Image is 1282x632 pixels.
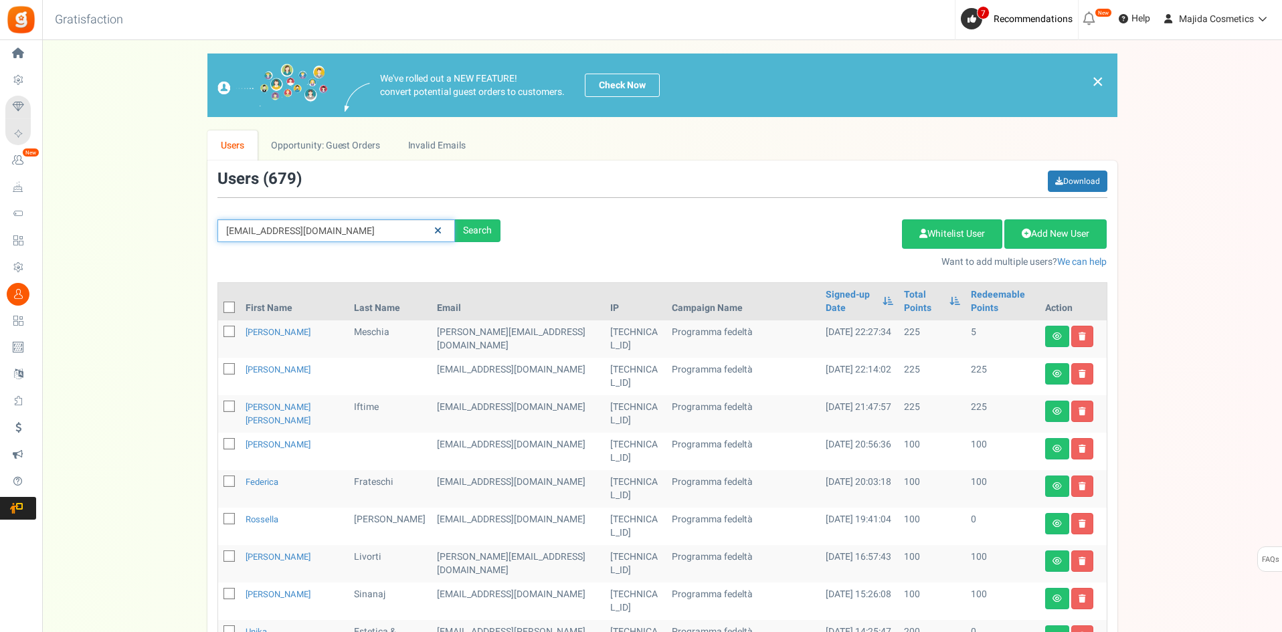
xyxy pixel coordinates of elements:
[1079,520,1086,528] i: Delete user
[349,395,432,433] td: iftime
[666,320,820,358] td: Programma fedeltà
[455,219,500,242] div: Search
[246,401,310,427] a: [PERSON_NAME] [PERSON_NAME]
[666,358,820,395] td: Programma fedeltà
[1040,283,1107,320] th: Action
[899,395,966,433] td: 225
[820,395,898,433] td: [DATE] 21:47:57
[1079,370,1086,378] i: Delete user
[1179,12,1254,26] span: Majida Cosmetics
[428,219,448,243] a: Reset
[820,583,898,620] td: [DATE] 15:26:08
[977,6,990,19] span: 7
[899,583,966,620] td: 100
[605,395,667,433] td: [TECHNICAL_ID]
[521,255,1107,269] p: Want to add multiple users?
[971,288,1034,315] a: Redeemable Points
[966,358,1039,395] td: 225
[605,508,667,545] td: [TECHNICAL_ID]
[1057,255,1107,269] a: We can help
[432,433,605,470] td: subscriber
[820,433,898,470] td: [DATE] 20:56:36
[966,470,1039,508] td: 100
[1052,445,1062,453] i: View details
[246,438,310,451] a: [PERSON_NAME]
[349,583,432,620] td: Sinanaj
[666,583,820,620] td: Programma fedeltà
[246,326,310,338] a: [PERSON_NAME]
[1052,595,1062,603] i: View details
[1052,482,1062,490] i: View details
[217,64,328,107] img: images
[258,130,393,161] a: Opportunity: Guest Orders
[207,130,258,161] a: Users
[1052,520,1062,528] i: View details
[820,320,898,358] td: [DATE] 22:27:34
[246,588,310,601] a: [PERSON_NAME]
[1052,407,1062,415] i: View details
[966,508,1039,545] td: 0
[605,358,667,395] td: [TECHNICAL_ID]
[666,433,820,470] td: Programma fedeltà
[380,72,565,99] p: We've rolled out a NEW FEATURE! convert potential guest orders to customers.
[432,320,605,358] td: customer
[1048,171,1107,192] a: Download
[349,508,432,545] td: [PERSON_NAME]
[961,8,1078,29] a: 7 Recommendations
[268,167,296,191] span: 679
[345,83,370,112] img: images
[902,219,1002,249] a: Whitelist User
[966,320,1039,358] td: 5
[1261,547,1279,572] span: FAQs
[605,320,667,358] td: [TECHNICAL_ID]
[432,508,605,545] td: customer
[1113,8,1156,29] a: Help
[666,395,820,433] td: Programma fedeltà
[820,508,898,545] td: [DATE] 19:41:04
[966,583,1039,620] td: 100
[605,470,667,508] td: [TECHNICAL_ID]
[820,358,898,395] td: [DATE] 22:14:02
[899,320,966,358] td: 225
[394,130,479,161] a: Invalid Emails
[899,433,966,470] td: 100
[899,358,966,395] td: 225
[666,470,820,508] td: Programma fedeltà
[1004,219,1107,249] a: Add New User
[40,7,138,33] h3: Gratisfaction
[1079,332,1086,340] i: Delete user
[1079,445,1086,453] i: Delete user
[22,148,39,157] em: New
[246,363,310,376] a: [PERSON_NAME]
[605,433,667,470] td: [TECHNICAL_ID]
[1095,8,1112,17] em: New
[217,219,455,242] input: Search by email or name
[820,470,898,508] td: [DATE] 20:03:18
[432,283,605,320] th: Email
[1079,407,1086,415] i: Delete user
[349,320,432,358] td: Meschia
[966,433,1039,470] td: 100
[904,288,943,315] a: Total Points
[1052,332,1062,340] i: View details
[5,149,36,172] a: New
[666,508,820,545] td: Programma fedeltà
[246,476,278,488] a: Federica
[820,545,898,583] td: [DATE] 16:57:43
[966,395,1039,433] td: 225
[994,12,1073,26] span: Recommendations
[349,470,432,508] td: Frateschi
[246,550,310,563] a: [PERSON_NAME]
[217,171,302,188] h3: Users ( )
[432,395,605,433] td: subscriber
[826,288,875,315] a: Signed-up Date
[432,545,605,583] td: customer
[240,283,349,320] th: First Name
[246,513,278,526] a: rossella
[605,283,667,320] th: IP
[1128,12,1150,25] span: Help
[899,508,966,545] td: 100
[1052,370,1062,378] i: View details
[585,74,660,97] a: Check Now
[432,358,605,395] td: [EMAIL_ADDRESS][DOMAIN_NAME]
